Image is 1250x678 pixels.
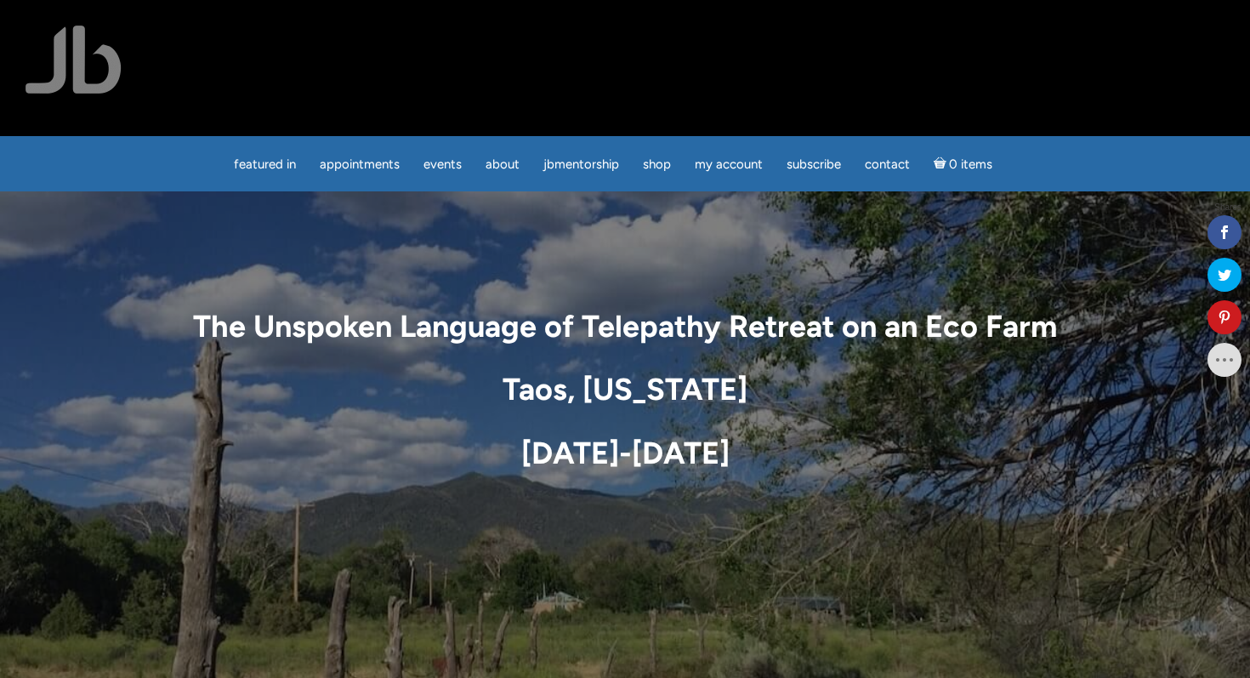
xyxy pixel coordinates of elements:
span: Appointments [320,157,400,172]
i: Cart [934,157,950,172]
a: Subscribe [776,148,851,181]
span: Events [423,157,462,172]
a: Contact [855,148,920,181]
strong: [DATE]-[DATE] [521,435,730,471]
span: About [486,157,520,172]
img: Jamie Butler. The Everyday Medium [26,26,122,94]
span: featured in [234,157,296,172]
a: Appointments [310,148,410,181]
strong: Taos, [US_STATE] [503,371,747,407]
span: Shop [643,157,671,172]
a: Shop [633,148,681,181]
a: My Account [685,148,773,181]
span: JBMentorship [543,157,619,172]
span: Subscribe [787,157,841,172]
strong: The Unspoken Language of Telepathy Retreat on an Eco Farm [193,308,1057,345]
a: Events [413,148,472,181]
span: 0 items [949,158,992,171]
span: Shares [1214,203,1241,212]
a: JBMentorship [533,148,629,181]
a: Cart0 items [923,146,1003,181]
a: featured in [224,148,306,181]
a: About [475,148,530,181]
span: Contact [865,157,910,172]
span: My Account [695,157,763,172]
